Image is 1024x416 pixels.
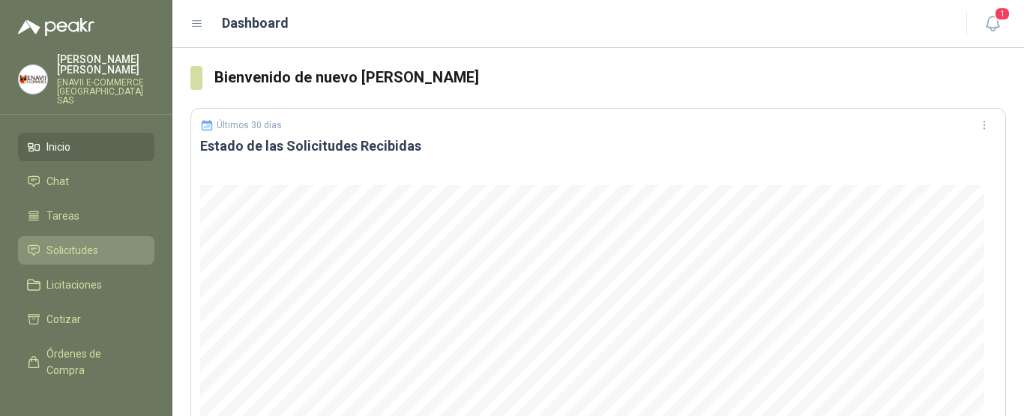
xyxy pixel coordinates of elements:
[46,277,102,293] span: Licitaciones
[57,54,154,75] p: [PERSON_NAME] [PERSON_NAME]
[217,120,282,130] p: Últimos 30 días
[18,18,94,36] img: Logo peakr
[46,139,70,155] span: Inicio
[46,346,140,379] span: Órdenes de Compra
[46,242,98,259] span: Solicitudes
[200,137,996,155] h3: Estado de las Solicitudes Recibidas
[979,10,1006,37] button: 1
[18,133,154,161] a: Inicio
[46,173,69,190] span: Chat
[57,78,154,105] p: ENAVII E-COMMERCE [GEOGRAPHIC_DATA] SAS
[18,340,154,385] a: Órdenes de Compra
[222,13,289,34] h1: Dashboard
[18,271,154,299] a: Licitaciones
[214,66,1006,89] h3: Bienvenido de nuevo [PERSON_NAME]
[19,65,47,94] img: Company Logo
[18,167,154,196] a: Chat
[994,7,1011,21] span: 1
[46,208,79,224] span: Tareas
[18,236,154,265] a: Solicitudes
[18,202,154,230] a: Tareas
[18,305,154,334] a: Cotizar
[46,311,81,328] span: Cotizar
